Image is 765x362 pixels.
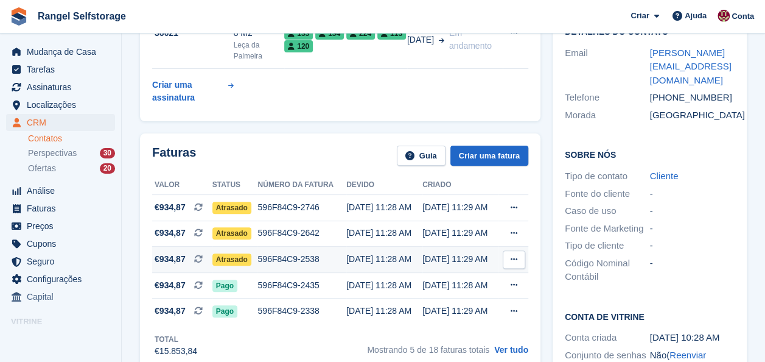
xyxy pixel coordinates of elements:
span: Cupons [27,235,100,252]
a: Rangel Selfstorage [33,6,131,26]
a: Cliente [650,171,679,181]
div: [DATE] 11:29 AM [422,227,498,240]
h2: Sobre Nós [565,148,735,160]
span: Atrasado [212,227,251,240]
span: Preços [27,218,100,235]
div: [DATE] 11:28 AM [346,279,422,292]
span: Atrasado [212,254,251,266]
div: 596F84C9-2538 [257,253,346,266]
th: Número da fatura [257,176,346,195]
div: [DATE] 11:28 AM [346,253,422,266]
a: Ver tudo [494,345,528,355]
span: 133 [284,27,313,40]
div: 20 [100,163,115,174]
div: Morada [565,108,650,122]
a: menu [6,43,115,60]
div: Código Nominal Contábil [565,257,650,284]
span: €934,87 [155,227,186,240]
span: Tarefas [27,61,100,78]
h2: Faturas [152,146,196,166]
a: Contatos [28,133,115,144]
span: 224 [346,27,375,40]
th: Criado [422,176,498,195]
a: menu [6,253,115,270]
img: stora-icon-8386f47178a22dfd0bd8f6a31ec36ba5ce8667c1dd55bd0f319d3a0aa187defe.svg [10,7,28,26]
span: Localizações [27,96,100,113]
a: menu [6,114,115,131]
div: [DATE] 11:28 AM [346,227,422,240]
div: 30 [100,148,115,158]
div: Conta criada [565,331,650,345]
span: Capital [27,288,100,305]
span: 134 [315,27,344,40]
span: Faturas [27,200,100,217]
a: menu [6,200,115,217]
div: - [650,222,735,236]
span: 120 [284,40,313,52]
span: Ajuda [685,10,707,22]
div: Tipo de cliente [565,239,650,253]
a: menu [6,271,115,288]
img: Diana Moreira [718,10,730,22]
th: Status [212,176,258,195]
div: Caso de uso [565,204,650,218]
div: [PHONE_NUMBER] [650,91,735,105]
div: [DATE] 11:28 AM [346,305,422,318]
div: Tipo de contato [565,169,650,183]
a: Criar uma assinatura [152,74,234,109]
span: Perspectivas [28,147,77,159]
a: Loja de pré-visualização [100,332,115,347]
span: [DATE] [407,34,434,46]
div: - [650,239,735,253]
div: [DATE] 11:28 AM [422,279,498,292]
div: [DATE] 11:29 AM [422,305,498,318]
div: 36021 [152,27,234,40]
a: Perspectivas 30 [28,147,115,160]
a: menu [6,218,115,235]
a: menu [6,96,115,113]
a: menu [6,331,115,348]
span: €934,87 [155,253,186,266]
div: Fonte do cliente [565,187,650,201]
h2: Conta de vitrine [565,310,735,322]
div: - [650,204,735,218]
a: menu [6,288,115,305]
th: Devido [346,176,422,195]
div: - [650,187,735,201]
div: Fonte de Marketing [565,222,650,236]
span: Pago [212,280,237,292]
span: Mudança de Casa [27,43,100,60]
div: 596F84C9-2746 [257,201,346,214]
span: €934,87 [155,279,186,292]
div: - [650,257,735,284]
span: CRM [27,114,100,131]
div: [DATE] 11:28 AM [346,201,422,214]
div: [GEOGRAPHIC_DATA] [650,108,735,122]
span: €934,87 [155,201,186,214]
a: Ofertas 20 [28,162,115,175]
span: Atrasado [212,202,251,214]
a: [PERSON_NAME][EMAIL_ADDRESS][DOMAIN_NAME] [650,48,732,85]
div: Email [565,46,650,88]
span: Conta [732,10,754,23]
div: Criar uma assinatura [152,79,226,104]
div: Leça da Palmeira [234,40,285,62]
div: Telefone [565,91,650,105]
div: 596F84C9-2338 [257,305,346,318]
span: Criar [631,10,649,22]
span: Seguro [27,253,100,270]
a: menu [6,182,115,199]
span: Assinaturas [27,79,100,96]
a: menu [6,235,115,252]
span: Análise [27,182,100,199]
span: 113 [377,27,406,40]
th: Valor [152,176,212,195]
div: 596F84C9-2642 [257,227,346,240]
a: menu [6,61,115,78]
span: Portal de reservas [27,331,100,348]
span: €934,87 [155,305,186,318]
div: [DATE] 10:28 AM [650,331,735,345]
div: [DATE] 11:29 AM [422,253,498,266]
div: 596F84C9-2435 [257,279,346,292]
a: Criar uma fatura [450,146,528,166]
